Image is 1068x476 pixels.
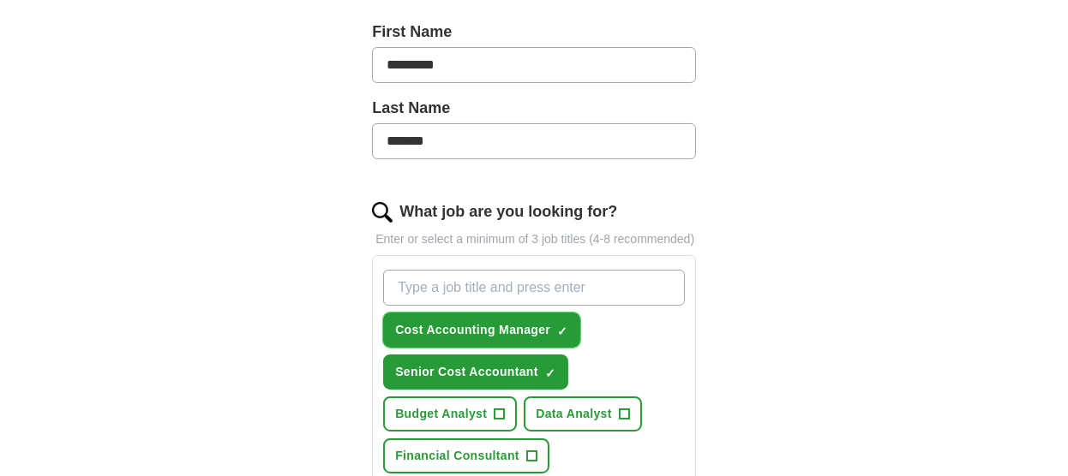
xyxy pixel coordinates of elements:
button: Senior Cost Accountant✓ [383,354,568,390]
button: Budget Analyst [383,396,517,431]
button: Cost Accounting Manager✓ [383,312,580,348]
input: Type a job title and press enter [383,270,685,306]
label: First Name [372,21,696,44]
span: Cost Accounting Manager [395,321,550,339]
span: Budget Analyst [395,405,487,423]
label: What job are you looking for? [399,200,617,223]
span: Senior Cost Accountant [395,363,538,381]
button: Data Analyst [524,396,642,431]
span: ✓ [557,324,567,338]
span: Data Analyst [536,405,612,423]
p: Enter or select a minimum of 3 job titles (4-8 recommended) [372,230,696,248]
img: search.png [372,202,393,223]
span: ✓ [545,366,555,380]
span: Financial Consultant [395,447,519,465]
label: Last Name [372,97,696,120]
button: Financial Consultant [383,438,549,473]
